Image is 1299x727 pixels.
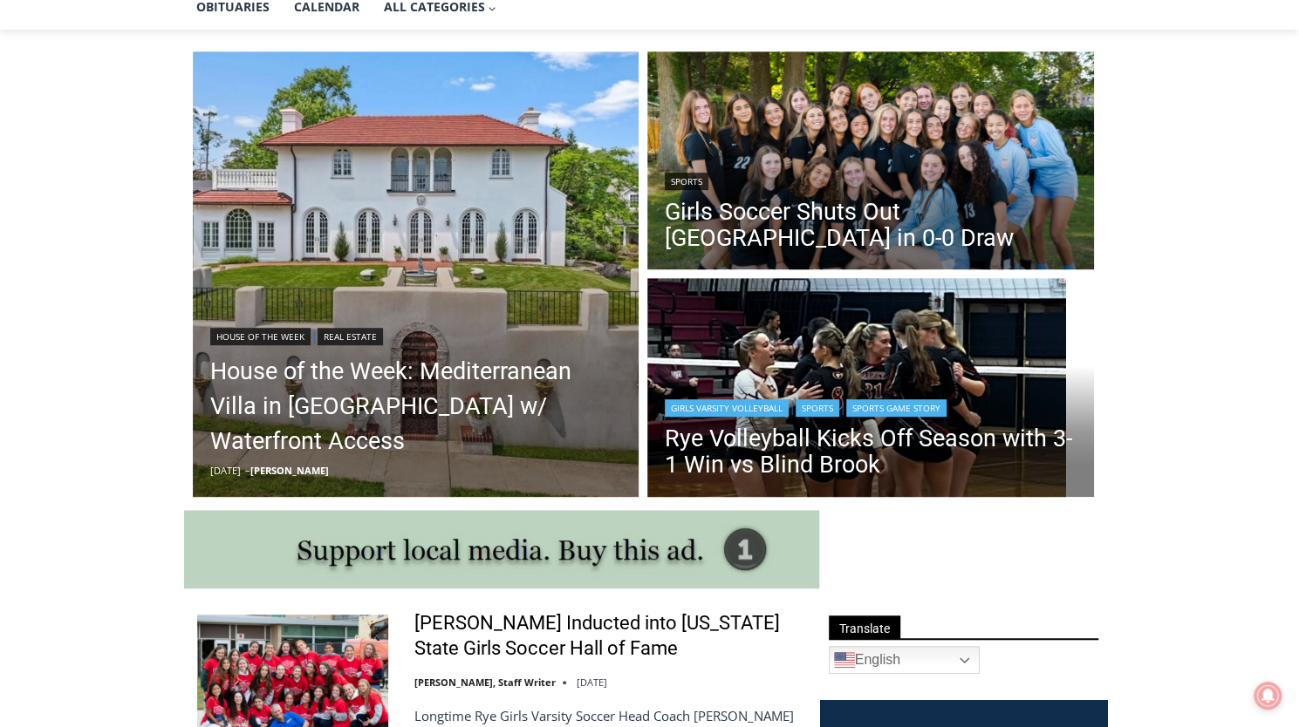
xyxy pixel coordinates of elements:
a: [PERSON_NAME] [250,464,329,477]
div: Located at [STREET_ADDRESS][PERSON_NAME] [180,109,256,208]
a: Sports [796,399,839,417]
div: | [210,324,622,345]
a: Intern @ [DOMAIN_NAME] [420,169,845,217]
a: Girls Varsity Volleyball [665,399,789,417]
span: – [245,464,250,477]
a: [PERSON_NAME] Inducted into [US_STATE] State Girls Soccer Hall of Fame [414,611,797,661]
img: en [834,649,855,670]
a: Real Estate [318,328,383,345]
span: Open Tues. - Sun. [PHONE_NUMBER] [5,180,171,246]
img: (PHOTO: The Rye Girls Soccer team after their 0-0 draw vs. Eastchester on September 9, 2025. Cont... [647,51,1094,275]
span: Intern @ [DOMAIN_NAME] [456,173,809,213]
time: [DATE] [577,676,607,689]
time: [DATE] [210,464,241,477]
div: "I learned about the history of a place I’d honestly never considered even as a resident of [GEOG... [441,1,824,169]
a: [PERSON_NAME], Staff Writer [414,676,556,689]
span: Translate [829,615,900,639]
a: Rye Volleyball Kicks Off Season with 3-1 Win vs Blind Brook [665,425,1077,478]
div: | | [665,396,1077,417]
a: English [829,646,980,674]
a: Read More House of the Week: Mediterranean Villa in Mamaroneck w/ Waterfront Access [193,51,639,498]
a: Read More Rye Volleyball Kicks Off Season with 3-1 Win vs Blind Brook [647,278,1094,501]
a: House of the Week [210,328,311,345]
img: (PHOTO: The Rye Volleyball team huddles during the first set against Harrison on Thursday, Octobe... [647,278,1094,501]
a: House of the Week: Mediterranean Villa in [GEOGRAPHIC_DATA] w/ Waterfront Access [210,354,622,459]
a: Girls Soccer Shuts Out [GEOGRAPHIC_DATA] in 0-0 Draw [665,199,1077,251]
a: Read More Girls Soccer Shuts Out Eastchester in 0-0 Draw [647,51,1094,275]
a: Open Tues. - Sun. [PHONE_NUMBER] [1,175,175,217]
img: support local media, buy this ad [184,510,819,588]
a: Sports [665,173,708,190]
img: 514 Alda Road, Mamaroneck [193,51,639,498]
a: Sports Game Story [846,399,947,417]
